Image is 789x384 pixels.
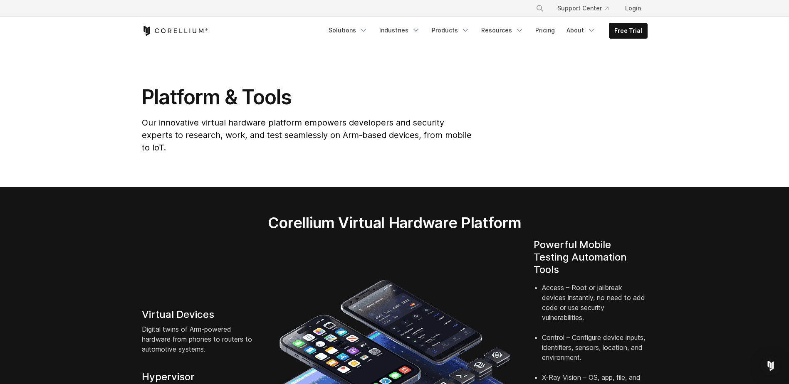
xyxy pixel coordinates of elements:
[324,23,648,39] div: Navigation Menu
[142,85,473,110] h1: Platform & Tools
[618,1,648,16] a: Login
[427,23,475,38] a: Products
[534,239,648,276] h4: Powerful Mobile Testing Automation Tools
[542,332,648,372] li: Control – Configure device inputs, identifiers, sensors, location, and environment.
[142,118,472,153] span: Our innovative virtual hardware platform empowers developers and security experts to research, wo...
[229,214,560,232] h2: Corellium Virtual Hardware Platform
[142,26,208,36] a: Corellium Home
[142,324,256,354] p: Digital twins of Arm-powered hardware from phones to routers to automotive systems.
[142,308,256,321] h4: Virtual Devices
[609,23,647,38] a: Free Trial
[526,1,648,16] div: Navigation Menu
[476,23,529,38] a: Resources
[324,23,373,38] a: Solutions
[530,23,560,38] a: Pricing
[374,23,425,38] a: Industries
[551,1,615,16] a: Support Center
[561,23,601,38] a: About
[142,371,256,383] h4: Hypervisor
[761,356,781,376] div: Open Intercom Messenger
[532,1,547,16] button: Search
[542,283,648,332] li: Access – Root or jailbreak devices instantly, no need to add code or use security vulnerabilities.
